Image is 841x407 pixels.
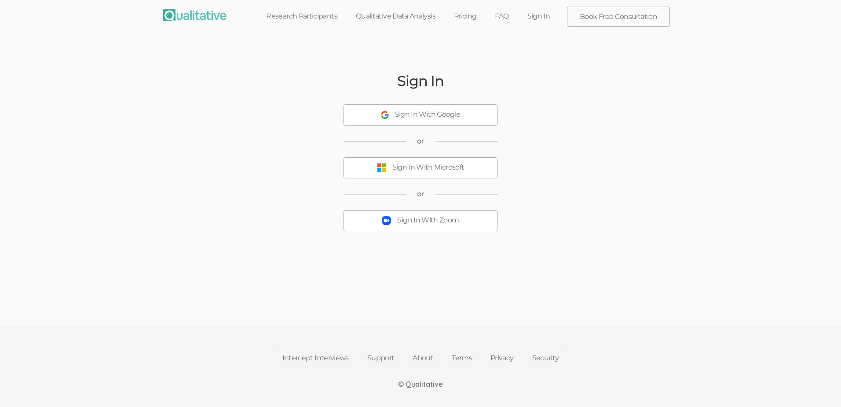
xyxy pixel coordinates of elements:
[442,348,481,368] a: Terms
[358,348,404,368] a: Support
[797,365,841,407] iframe: Chat Widget
[417,189,424,199] span: or
[397,73,443,89] h2: Sign In
[518,7,559,26] a: Sign In
[381,111,389,119] img: Sign In With Google
[163,9,227,21] img: Qualitative
[486,7,518,26] a: FAQ
[417,136,424,146] span: or
[523,348,568,368] a: Security
[392,163,464,173] div: Sign In With Microsoft
[445,7,486,26] a: Pricing
[567,7,669,26] a: Book Free Consultation
[377,163,386,172] img: Sign In With Microsoft
[273,348,358,368] a: Intercept Interviews
[382,216,391,225] img: Sign In With Zoom
[344,157,497,178] button: Sign In With Microsoft
[397,215,459,226] div: Sign In With Zoom
[398,379,443,389] div: © Qualitative
[257,7,347,26] a: Research Participants
[347,7,445,26] a: Qualitative Data Analysis
[344,104,497,126] button: Sign In With Google
[403,348,442,368] a: About
[481,348,523,368] a: Privacy
[344,210,497,231] button: Sign In With Zoom
[395,110,461,120] div: Sign In With Google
